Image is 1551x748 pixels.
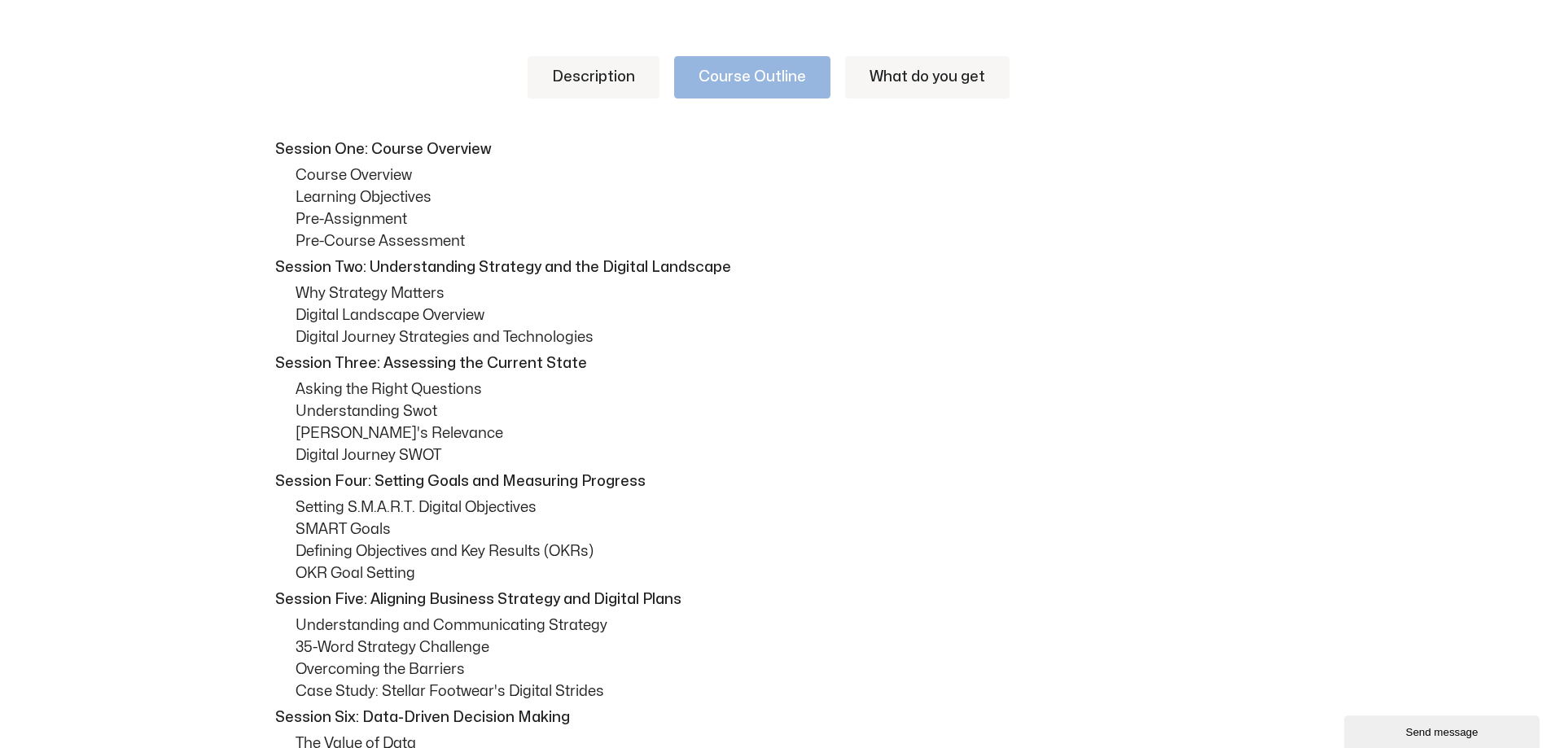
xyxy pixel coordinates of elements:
p: Why Strategy Matters [296,282,1281,304]
p: 35-Word Strategy Challenge [296,636,1281,658]
p: Learning Objectives [296,186,1281,208]
p: Digital Landscape Overview [296,304,1281,326]
a: What do you get [845,56,1010,98]
p: OKR Goal Setting [296,562,1281,584]
p: Pre-Course Assessment [296,230,1281,252]
p: Digital Journey Strategies and Technologies [296,326,1281,348]
p: Defining Objectives and Key Results (OKRs) [296,540,1281,562]
a: Description [528,56,659,98]
p: Pre-Assignment [296,208,1281,230]
p: Session Five: Aligning Business Strategy and Digital Plans [275,588,1277,610]
p: Session One: Course Overview [275,138,1277,160]
a: Course Outline [674,56,830,98]
p: Overcoming the Barriers [296,658,1281,680]
p: Asking the Right Questions [296,378,1281,400]
p: Digital Journey SWOT [296,444,1281,466]
p: Session Six: Data-Driven Decision Making [275,706,1277,728]
p: Case Study: Stellar Footwear's Digital Strides [296,680,1281,702]
p: SMART Goals [296,518,1281,540]
p: Session Four: Setting Goals and Measuring Progress [275,470,1277,492]
p: Course Overview [296,164,1281,186]
p: Session Three: Assessing the Current State [275,352,1277,374]
p: [PERSON_NAME]'s Relevance [296,422,1281,444]
p: Session Two: Understanding Strategy and the Digital Landscape [275,256,1277,278]
p: Understanding Swot [296,400,1281,422]
p: Setting S.M.A.R.T. Digital Objectives [296,496,1281,518]
p: Understanding and Communicating Strategy [296,615,1281,636]
iframe: chat widget [1344,712,1543,748]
